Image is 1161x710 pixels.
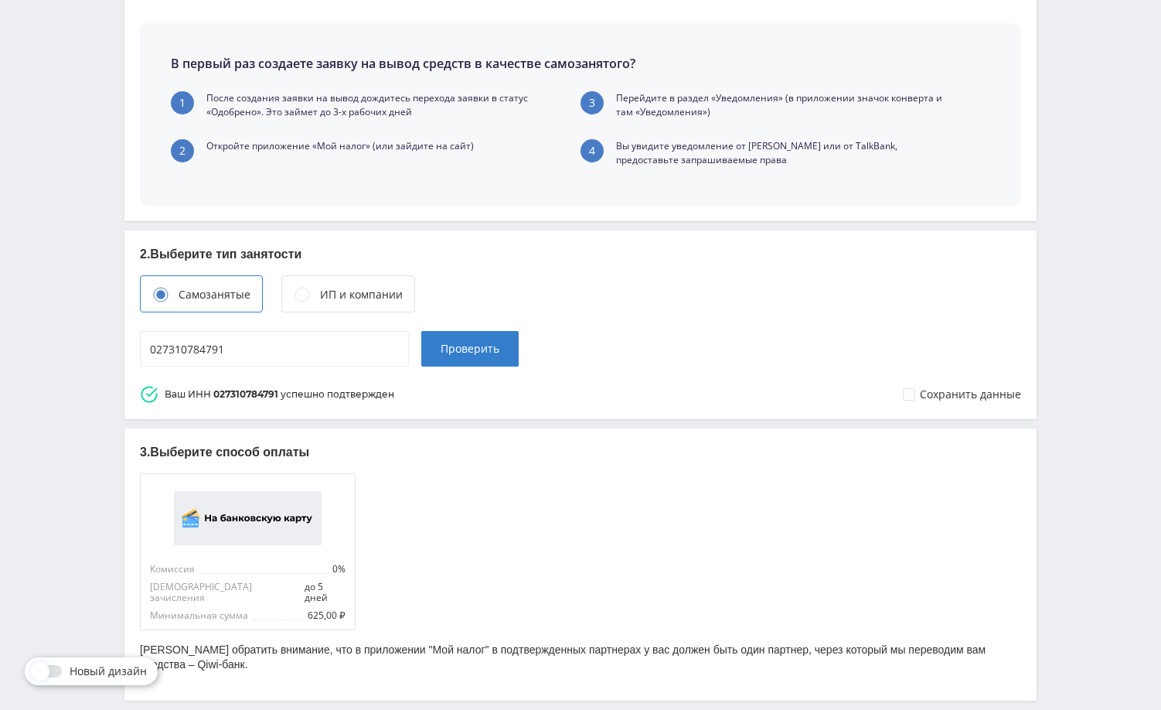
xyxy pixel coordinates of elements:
[580,91,604,114] div: 3
[171,139,194,162] div: 2
[140,331,409,367] input: Введите ваш ИНН
[140,643,1021,673] p: [PERSON_NAME] обратить внимание, что в приложении "Мой налог" в подтвержденных партнерах у вас до...
[616,91,959,119] p: Перейдите в раздел «Уведомления» (в приложении значок конверта и там «Уведомления»)
[150,564,198,575] span: Комиссия
[165,389,394,400] div: Ваш ИНН успешно подтвержден
[320,286,403,303] div: ИП и компании
[329,564,346,575] span: 0%
[301,582,346,603] span: до 5 дней
[211,388,281,400] strong: 027310784791
[140,444,1021,461] p: 3. Выберите способ оплаты
[305,610,346,621] span: 625,00 ₽
[140,246,1021,263] p: 2. Выберите тип занятости
[171,91,194,114] div: 1
[206,91,550,119] p: После создания заявки на вывод дождитесь перехода заявки в статус «Одобрено». Это займет до 3-х р...
[174,491,322,545] img: На банковскую карту самозанятого
[580,139,604,162] div: 4
[616,139,959,167] p: Вы увидите уведомление от [PERSON_NAME] или от TalkBank, предоставьте запрашиваемые права
[441,343,499,355] span: Проверить
[179,286,250,303] div: Самозанятые
[920,388,1021,401] div: Сохранить данные
[421,331,519,367] button: Проверить
[150,582,301,603] span: [DEMOGRAPHIC_DATA] зачисления
[70,665,147,678] span: Новый дизайн
[206,139,474,153] p: Откройте приложение «Мой налог» (или зайдите на сайт)
[150,610,251,621] span: Минимальная сумма
[171,54,635,73] p: В первый раз создаете заявку на вывод средств в качестве самозанятого?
